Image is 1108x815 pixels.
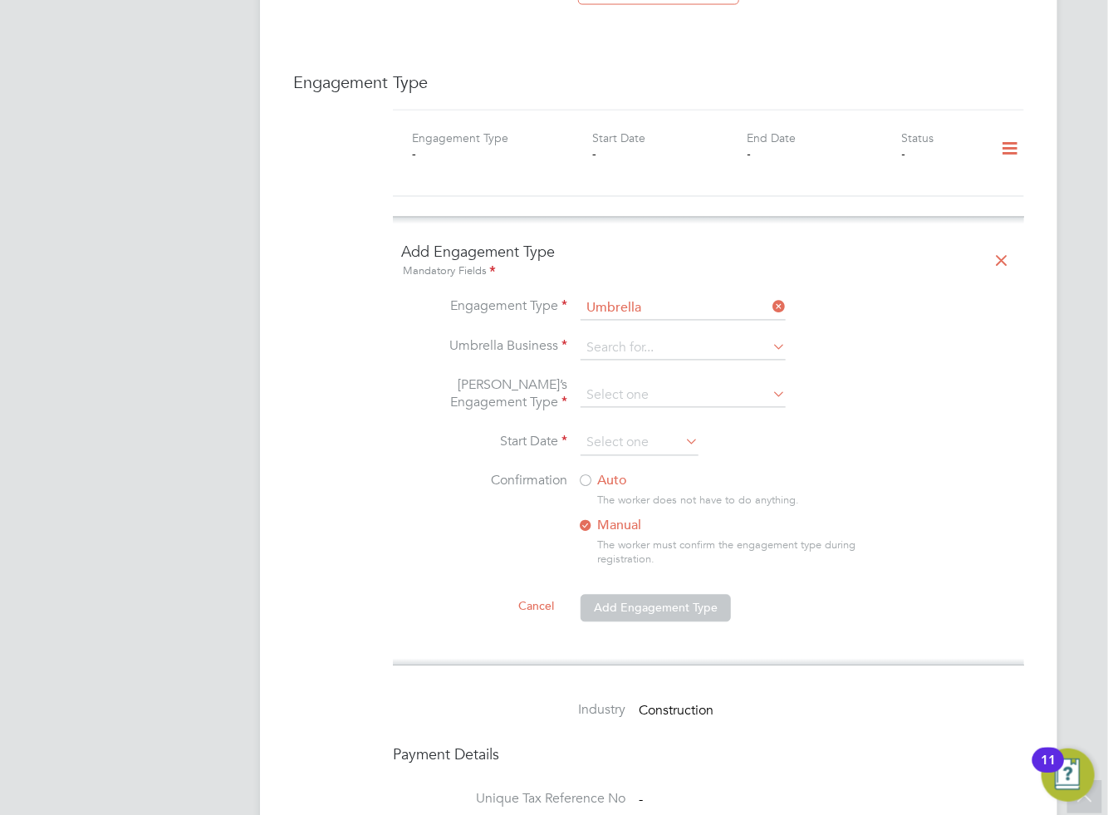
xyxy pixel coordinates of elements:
label: Status [902,131,934,146]
div: The worker does not have to do anything. [597,494,889,508]
div: - [748,147,902,162]
label: Unique Tax Reference No [393,791,625,808]
div: Mandatory Fields [401,263,1016,281]
h4: Payment Details [393,745,1024,764]
label: End Date [748,131,797,146]
div: - [592,147,747,162]
label: Start Date [592,131,645,146]
button: Add Engagement Type [581,595,731,621]
label: Engagement Type [412,131,508,146]
span: Construction [639,703,713,719]
button: Open Resource Center, 11 new notifications [1042,749,1095,802]
div: - [902,147,979,162]
div: - [412,147,566,162]
input: Select one [581,431,699,456]
h3: Engagement Type [293,71,1024,93]
label: Engagement Type [401,298,567,316]
input: Search for... [581,337,786,361]
label: Industry [393,702,625,719]
h4: Add Engagement Type [401,243,1016,280]
button: Cancel [505,593,567,620]
div: The worker must confirm the engagement type during registration. [597,539,889,567]
div: 11 [1041,760,1056,782]
label: Manual [577,518,876,535]
label: Confirmation [401,473,567,490]
label: Umbrella Business [401,338,567,356]
input: Select one [581,297,786,321]
label: Auto [577,473,876,490]
label: Start Date [401,434,567,451]
span: - [639,792,643,808]
label: [PERSON_NAME]’s Engagement Type [401,377,567,412]
input: Select one [581,385,786,408]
